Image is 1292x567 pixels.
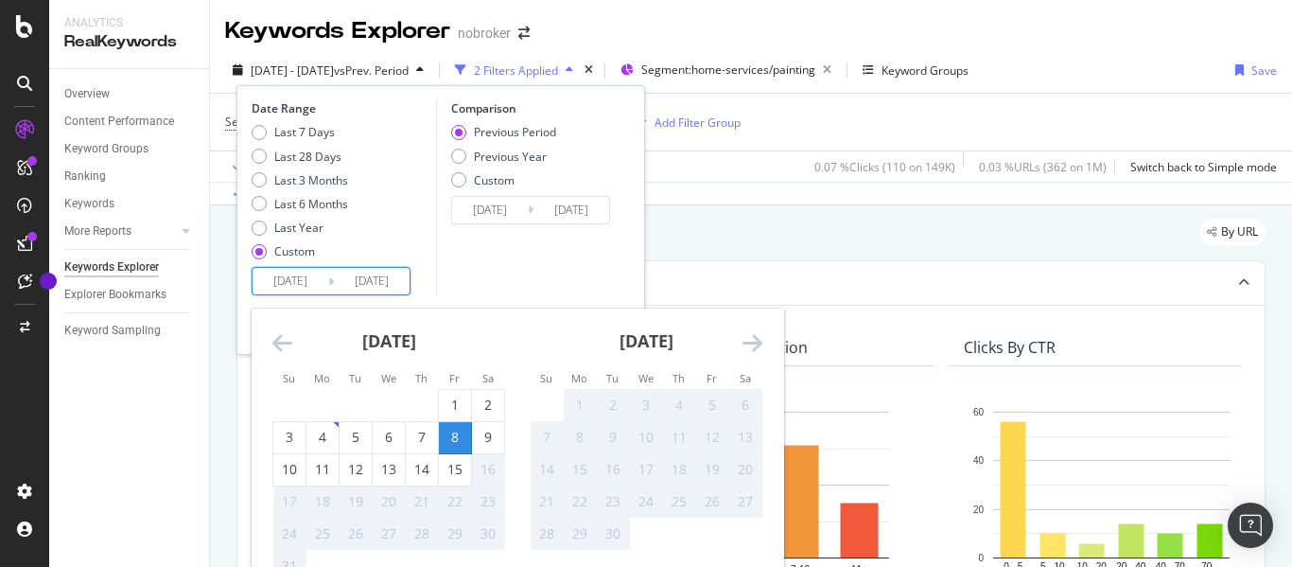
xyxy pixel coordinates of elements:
[472,486,505,518] td: Not available. Saturday, August 23, 2025
[1221,226,1258,238] span: By URL
[663,428,695,447] div: 11
[439,460,471,479] div: 15
[978,553,984,563] text: 0
[406,428,438,447] div: 7
[406,460,438,479] div: 14
[334,268,410,294] input: End Date
[340,492,372,511] div: 19
[314,371,330,385] small: Mo
[564,518,597,550] td: Not available. Monday, September 29, 2025
[564,421,597,453] td: Not available. Monday, September 8, 2025
[64,139,148,159] div: Keyword Groups
[64,321,196,341] a: Keyword Sampling
[362,329,416,352] strong: [DATE]
[630,396,662,415] div: 3
[439,396,471,415] div: 1
[373,421,406,453] td: Choose Wednesday, August 6, 2025 as your check-in date. It’s available.
[373,518,406,550] td: Not available. Wednesday, August 27, 2025
[273,460,306,479] div: 10
[663,460,695,479] div: 18
[581,61,597,80] div: times
[663,396,695,415] div: 4
[64,257,196,277] a: Keywords Explorer
[630,486,663,518] td: Not available. Wednesday, September 24, 2025
[964,338,1056,357] div: Clicks By CTR
[973,407,985,417] text: 60
[472,389,505,421] td: Choose Saturday, August 2, 2025 as your check-in date. It’s available.
[306,428,339,447] div: 4
[707,371,717,385] small: Fr
[740,371,751,385] small: Sa
[564,492,596,511] div: 22
[406,518,439,550] td: Not available. Thursday, August 28, 2025
[979,159,1107,175] div: 0.03 % URLs ( 362 on 1M )
[439,492,471,511] div: 22
[696,453,729,486] td: Not available. Friday, September 19, 2025
[64,139,196,159] a: Keyword Groups
[458,24,511,43] div: nobroker
[729,492,761,511] div: 27
[729,460,761,479] div: 20
[373,486,406,518] td: Not available. Wednesday, August 20, 2025
[64,285,166,305] div: Explorer Bookmarks
[283,371,295,385] small: Su
[340,524,372,543] div: 26
[306,421,340,453] td: Choose Monday, August 4, 2025 as your check-in date. It’s available.
[64,285,196,305] a: Explorer Bookmarks
[729,428,761,447] div: 13
[1251,62,1277,79] div: Save
[597,453,630,486] td: Not available. Tuesday, September 16, 2025
[64,112,174,132] div: Content Performance
[742,331,762,355] div: Move forward to switch to the next month.
[729,389,762,421] td: Not available. Saturday, September 6, 2025
[252,243,348,259] div: Custom
[64,84,196,104] a: Overview
[630,421,663,453] td: Not available. Wednesday, September 10, 2025
[1130,159,1277,175] div: Switch back to Simple mode
[531,453,564,486] td: Not available. Sunday, September 14, 2025
[64,15,194,31] div: Analytics
[531,421,564,453] td: Not available. Sunday, September 7, 2025
[447,55,581,85] button: 2 Filters Applied
[373,453,406,486] td: Choose Wednesday, August 13, 2025 as your check-in date. It’s available.
[64,84,110,104] div: Overview
[252,124,348,140] div: Last 7 Days
[630,492,662,511] div: 24
[472,421,505,453] td: Choose Saturday, August 9, 2025 as your check-in date. It’s available.
[571,371,587,385] small: Mo
[439,428,471,447] div: 8
[482,371,494,385] small: Sa
[225,151,280,182] button: Apply
[1228,503,1273,548] div: Open Intercom Messenger
[663,486,696,518] td: Not available. Thursday, September 25, 2025
[597,421,630,453] td: Not available. Tuesday, September 9, 2025
[1228,55,1277,85] button: Save
[472,453,505,486] td: Not available. Saturday, August 16, 2025
[1123,151,1277,182] button: Switch back to Simple mode
[64,321,161,341] div: Keyword Sampling
[663,421,696,453] td: Not available. Thursday, September 11, 2025
[564,453,597,486] td: Not available. Monday, September 15, 2025
[64,112,196,132] a: Content Performance
[274,243,315,259] div: Custom
[814,159,955,175] div: 0.07 % Clicks ( 110 on 149K )
[274,220,323,236] div: Last Year
[638,371,654,385] small: We
[663,492,695,511] div: 25
[729,453,762,486] td: Not available. Saturday, September 20, 2025
[663,389,696,421] td: Not available. Thursday, September 4, 2025
[252,196,348,212] div: Last 6 Months
[306,486,340,518] td: Not available. Monday, August 18, 2025
[451,100,616,116] div: Comparison
[474,124,556,140] div: Previous Period
[597,460,629,479] div: 16
[373,460,405,479] div: 13
[225,15,450,47] div: Keywords Explorer
[273,524,306,543] div: 24
[729,421,762,453] td: Not available. Saturday, September 13, 2025
[531,524,563,543] div: 28
[663,453,696,486] td: Not available. Thursday, September 18, 2025
[531,428,563,447] div: 7
[472,428,504,447] div: 9
[64,167,196,186] a: Ranking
